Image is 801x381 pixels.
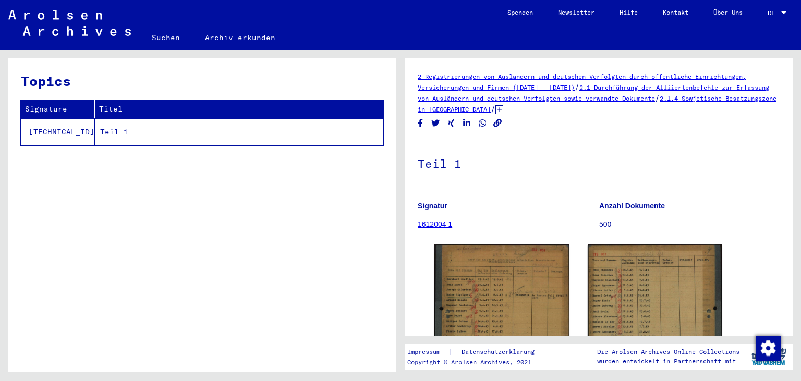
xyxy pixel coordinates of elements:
[95,100,383,118] th: Titel
[21,71,383,91] h3: Topics
[192,25,288,50] a: Archiv erkunden
[756,336,781,361] img: Zustimmung ändern
[655,93,660,103] span: /
[418,202,447,210] b: Signatur
[477,117,488,130] button: Share on WhatsApp
[407,347,547,358] div: |
[462,117,472,130] button: Share on LinkedIn
[749,343,788,370] img: yv_logo.png
[430,117,441,130] button: Share on Twitter
[492,117,503,130] button: Copy link
[491,104,495,114] span: /
[597,357,739,366] p: wurden entwickelt in Partnerschaft mit
[21,100,95,118] th: Signature
[418,140,780,186] h1: Teil 1
[8,10,131,36] img: Arolsen_neg.svg
[599,219,780,230] p: 500
[418,83,769,102] a: 2.1 Durchführung der Alliiertenbefehle zur Erfassung von Ausländern und deutschen Verfolgten sowi...
[407,358,547,367] p: Copyright © Arolsen Archives, 2021
[575,82,579,92] span: /
[407,347,448,358] a: Impressum
[755,335,780,360] div: Zustimmung ändern
[768,9,779,17] span: DE
[453,347,547,358] a: Datenschutzerklärung
[418,72,746,91] a: 2 Registrierungen von Ausländern und deutschen Verfolgten durch öffentliche Einrichtungen, Versic...
[95,118,383,145] td: Teil 1
[21,118,95,145] td: [TECHNICAL_ID]
[415,117,426,130] button: Share on Facebook
[597,347,739,357] p: Die Arolsen Archives Online-Collections
[599,202,665,210] b: Anzahl Dokumente
[446,117,457,130] button: Share on Xing
[418,220,452,228] a: 1612004 1
[139,25,192,50] a: Suchen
